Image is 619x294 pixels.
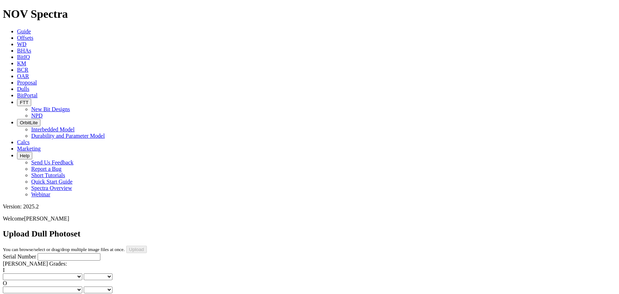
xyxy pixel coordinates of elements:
[20,120,38,125] span: OrbitLite
[17,119,40,126] button: OrbitLite
[31,133,105,139] a: Durability and Parameter Model
[17,80,37,86] a: Proposal
[31,172,65,178] a: Short Tutorials
[17,67,28,73] a: BCR
[3,280,7,286] label: O
[17,139,30,145] a: Calcs
[17,54,30,60] a: BitIQ
[3,247,125,252] small: You can browse/select or drag/drop multiple image files at once.
[3,216,616,222] p: Welcome
[17,28,31,34] a: Guide
[17,73,29,79] a: OAR
[31,106,70,112] a: New Bit Designs
[17,60,26,66] a: KM
[17,35,33,41] a: Offsets
[31,179,72,185] a: Quick Start Guide
[17,86,29,92] a: Dulls
[17,48,31,54] a: BHAs
[20,153,29,158] span: Help
[3,203,616,210] div: Version: 2025.2
[3,267,5,273] label: I
[31,159,73,165] a: Send Us Feedback
[3,261,616,267] div: [PERSON_NAME] Grades:
[31,126,74,132] a: Interbedded Model
[24,216,69,222] span: [PERSON_NAME]
[31,166,61,172] a: Report a Bug
[17,41,27,47] a: WD
[17,152,32,159] button: Help
[20,100,28,105] span: FTT
[31,191,50,197] a: Webinar
[126,246,147,253] input: Upload
[3,254,36,260] label: Serial Number
[3,229,616,239] h2: Upload Dull Photoset
[17,146,41,152] a: Marketing
[17,99,31,106] button: FTT
[31,185,72,191] a: Spectra Overview
[3,7,616,21] h1: NOV Spectra
[31,113,43,119] a: NPD
[17,92,38,98] a: BitPortal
